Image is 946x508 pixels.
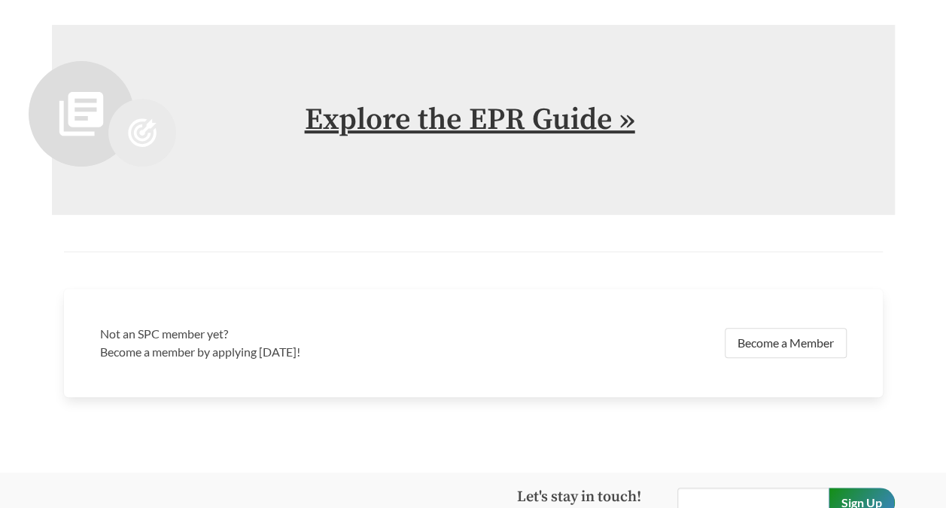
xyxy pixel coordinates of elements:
strong: Let's stay in touch! [517,488,641,506]
a: Explore the EPR Guide » [305,101,635,139]
p: Become a member by applying [DATE]! [100,343,464,361]
h3: Not an SPC member yet? [100,325,464,343]
a: Become a Member [725,328,847,358]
